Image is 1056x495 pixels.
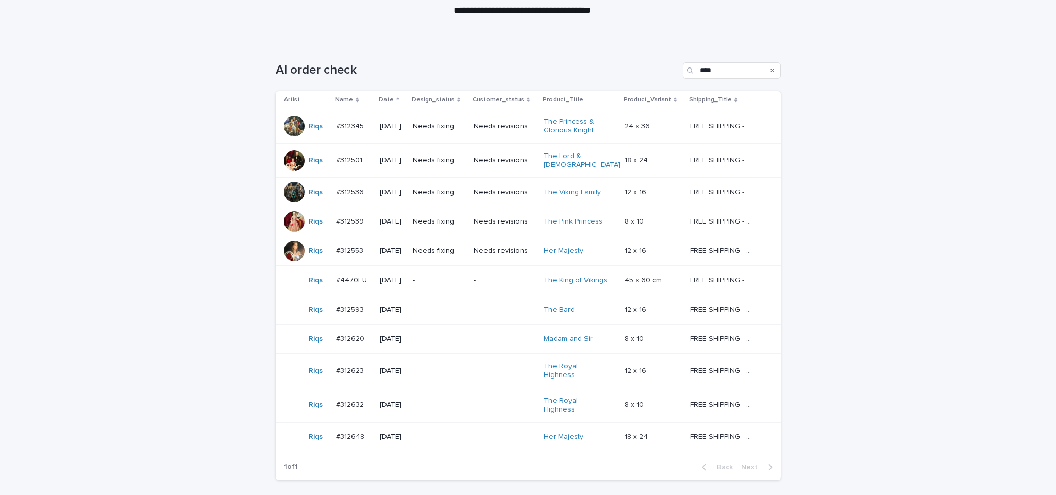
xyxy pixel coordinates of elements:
p: Needs fixing [413,247,465,255]
p: Needs fixing [413,122,465,131]
a: The Royal Highness [544,362,608,380]
p: [DATE] [380,247,405,255]
p: FREE SHIPPING - preview in 1-2 business days, after your approval delivery will take 5-10 b.d. [690,333,757,344]
tr: Riqs #312632#312632 [DATE]--The Royal Highness 8 x 108 x 10 FREE SHIPPING - preview in 1-2 busine... [276,388,781,422]
tr: Riqs #312539#312539 [DATE]Needs fixingNeeds revisionsThe Pink Princess 8 x 108 x 10 FREE SHIPPING... [276,207,781,236]
a: Riqs [309,401,323,409]
p: - [413,305,465,314]
p: FREE SHIPPING - preview in 1-2 business days, after your approval delivery will take 5-10 b.d. [690,303,757,314]
p: #312623 [336,365,366,375]
p: #312620 [336,333,366,344]
p: 8 x 10 [625,399,646,409]
a: Her Majesty [544,433,583,441]
a: Riqs [309,367,323,375]
p: Needs revisions [474,217,536,226]
p: 1 of 1 [276,454,306,480]
h1: AI order check [276,63,679,78]
p: 12 x 16 [625,186,648,197]
p: FREE SHIPPING - preview in 1-2 business days, after your approval delivery will take 5-10 b.d. [690,365,757,375]
p: Needs fixing [413,217,465,226]
p: FREE SHIPPING - preview in 1-2 business days, after your approval delivery will take 6-10 busines... [690,274,757,285]
p: Design_status [412,94,455,106]
a: Riqs [309,433,323,441]
p: 45 x 60 cm [625,274,664,285]
p: [DATE] [380,335,405,344]
button: Back [694,463,737,472]
p: - [474,335,536,344]
tr: Riqs #312620#312620 [DATE]--Madam and Sir 8 x 108 x 10 FREE SHIPPING - preview in 1-2 business da... [276,325,781,354]
tr: Riqs #312593#312593 [DATE]--The Bard 12 x 1612 x 16 FREE SHIPPING - preview in 1-2 business days,... [276,295,781,325]
p: Needs revisions [474,247,536,255]
p: 18 x 24 [625,154,650,165]
p: FREE SHIPPING - preview in 1-2 business days, after your approval delivery will take 5-10 b.d. [690,215,757,226]
p: Artist [284,94,300,106]
p: 24 x 36 [625,120,652,131]
a: Riqs [309,305,323,314]
p: [DATE] [380,276,405,285]
a: The Princess & Glorious Knight [544,117,608,135]
p: Product_Title [543,94,583,106]
p: FREE SHIPPING - preview in 1-2 business days, after your approval delivery will take 5-10 b.d. [690,431,757,441]
tr: Riqs #312623#312623 [DATE]--The Royal Highness 12 x 1612 x 16 FREE SHIPPING - preview in 1-2 busi... [276,354,781,388]
p: FREE SHIPPING - preview in 1-2 business days, after your approval delivery will take 5-10 b.d. [690,120,757,131]
a: Riqs [309,156,323,165]
p: 12 x 16 [625,245,648,255]
button: Next [737,463,781,472]
p: #312536 [336,186,366,197]
p: - [413,401,465,409]
p: Name [335,94,353,106]
a: Riqs [309,335,323,344]
p: [DATE] [380,188,405,197]
tr: Riqs #312536#312536 [DATE]Needs fixingNeeds revisionsThe Viking Family 12 x 1612 x 16 FREE SHIPPI... [276,178,781,207]
p: #312648 [336,431,366,441]
p: FREE SHIPPING - preview in 1-2 business days, after your approval delivery will take 5-10 b.d. [690,245,757,255]
p: 12 x 16 [625,365,648,375]
p: - [413,367,465,375]
p: Customer_status [473,94,524,106]
p: 8 x 10 [625,333,646,344]
p: #312632 [336,399,366,409]
p: - [474,433,536,441]
p: - [413,276,465,285]
input: Search [683,62,781,79]
p: #312501 [336,154,364,165]
p: - [413,335,465,344]
tr: Riqs #312553#312553 [DATE]Needs fixingNeeds revisionsHer Majesty 12 x 1612 x 16 FREE SHIPPING - p... [276,236,781,266]
a: Her Majesty [544,247,583,255]
a: The Lord & [DEMOGRAPHIC_DATA] [544,152,621,169]
a: Riqs [309,217,323,226]
a: The King of Vikings [544,276,607,285]
p: #312345 [336,120,366,131]
p: Product_Variant [624,94,671,106]
p: [DATE] [380,122,405,131]
a: Riqs [309,188,323,197]
p: Needs fixing [413,188,465,197]
a: The Bard [544,305,575,314]
p: - [474,367,536,375]
a: The Royal Highness [544,397,608,414]
tr: Riqs #312501#312501 [DATE]Needs fixingNeeds revisionsThe Lord & [DEMOGRAPHIC_DATA] 18 x 2418 x 24... [276,143,781,178]
a: Riqs [309,122,323,131]
p: Needs revisions [474,156,536,165]
tr: Riqs #312345#312345 [DATE]Needs fixingNeeds revisionsThe Princess & Glorious Knight 24 x 3624 x 3... [276,109,781,144]
p: #4470EU [336,274,369,285]
p: #312553 [336,245,365,255]
p: 12 x 16 [625,303,648,314]
p: [DATE] [380,367,405,375]
p: Needs revisions [474,188,536,197]
p: [DATE] [380,401,405,409]
p: Shipping_Title [689,94,732,106]
span: Next [741,464,764,471]
p: #312539 [336,215,366,226]
a: The Pink Princess [544,217,602,226]
a: Madam and Sir [544,335,593,344]
tr: Riqs #4470EU#4470EU [DATE]--The King of Vikings 45 x 60 cm45 x 60 cm FREE SHIPPING - preview in 1... [276,266,781,295]
p: 18 x 24 [625,431,650,441]
span: Back [711,464,733,471]
a: The Viking Family [544,188,601,197]
p: FREE SHIPPING - preview in 1-2 business days, after your approval delivery will take 5-10 b.d. [690,186,757,197]
p: FREE SHIPPING - preview in 1-2 business days, after your approval delivery will take 5-10 b.d. [690,399,757,409]
a: Riqs [309,276,323,285]
p: - [474,276,536,285]
tr: Riqs #312648#312648 [DATE]--Her Majesty 18 x 2418 x 24 FREE SHIPPING - preview in 1-2 business da... [276,422,781,452]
